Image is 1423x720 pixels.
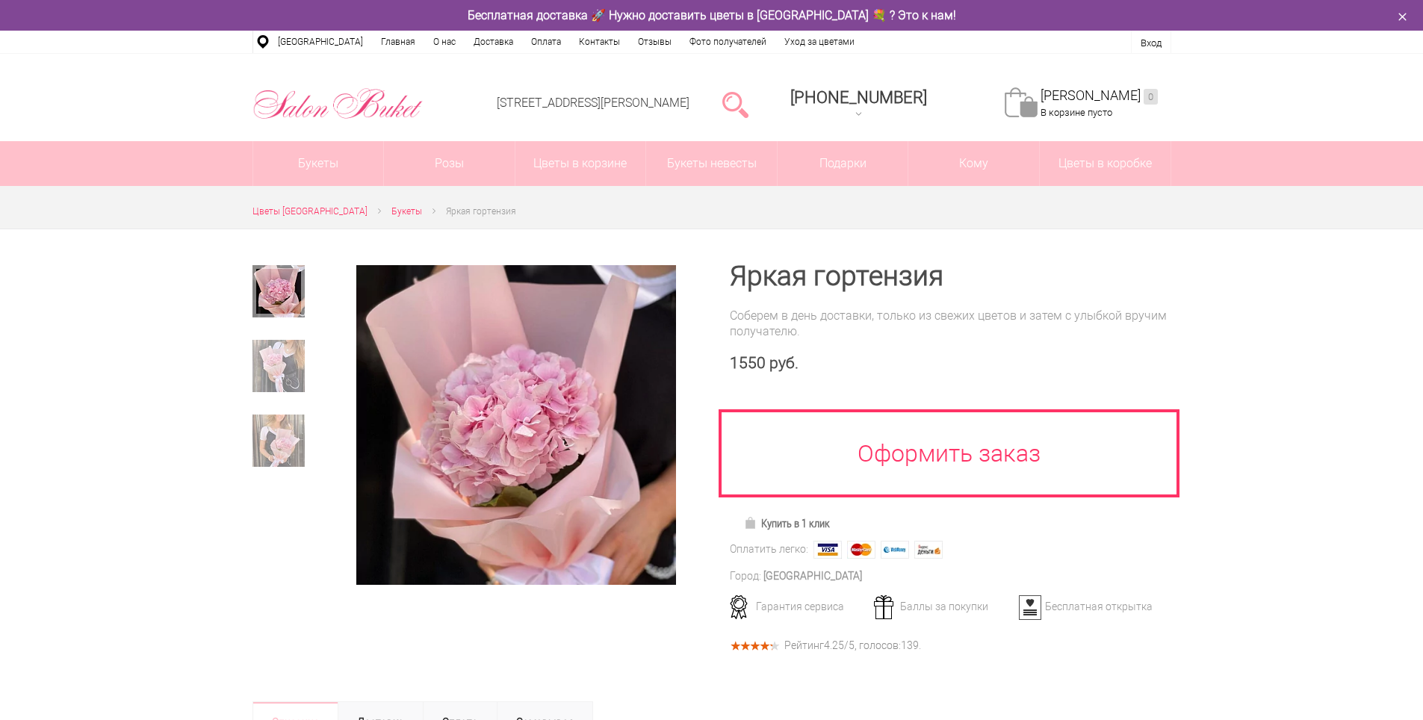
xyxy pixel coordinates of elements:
a: Доставка [465,31,522,53]
div: [GEOGRAPHIC_DATA] [763,568,862,584]
a: Букеты [253,141,384,186]
span: Цветы [GEOGRAPHIC_DATA] [252,206,368,217]
img: MasterCard [847,541,875,559]
span: [PHONE_NUMBER] [790,88,927,107]
span: Кому [908,141,1039,186]
img: Купить в 1 клик [744,517,761,529]
a: [GEOGRAPHIC_DATA] [269,31,372,53]
a: Оформить заказ [719,409,1180,497]
a: Букеты невесты [646,141,777,186]
span: 139 [901,639,919,651]
a: Цветы [GEOGRAPHIC_DATA] [252,204,368,220]
a: Уход за цветами [775,31,864,53]
a: Контакты [570,31,629,53]
img: Visa [813,541,842,559]
a: Главная [372,31,424,53]
a: Увеличить [339,265,694,584]
span: Яркая гортензия [446,206,516,217]
a: Вход [1141,37,1162,49]
a: Цветы в коробке [1040,141,1171,186]
img: Яркая гортензия [356,265,675,584]
span: Букеты [391,206,422,217]
div: 1550 руб. [730,354,1171,373]
img: Яндекс Деньги [914,541,943,559]
div: Рейтинг /5, голосов: . [784,642,921,650]
h1: Яркая гортензия [730,263,1171,290]
a: Розы [384,141,515,186]
span: В корзине пусто [1041,107,1112,118]
div: Оплатить легко: [730,541,808,557]
img: Webmoney [881,541,909,559]
a: Отзывы [629,31,681,53]
div: Баллы за покупки [869,600,1016,613]
a: [PERSON_NAME] [1041,87,1158,105]
a: Фото получателей [681,31,775,53]
ins: 0 [1144,89,1158,105]
div: Соберем в день доставки, только из свежих цветов и затем с улыбкой вручим получателю. [730,308,1171,339]
a: Букеты [391,204,422,220]
a: [STREET_ADDRESS][PERSON_NAME] [497,96,689,110]
a: Купить в 1 клик [737,513,837,534]
a: Оплата [522,31,570,53]
div: Город: [730,568,761,584]
a: О нас [424,31,465,53]
a: Цветы в корзине [515,141,646,186]
a: [PHONE_NUMBER] [781,83,936,125]
a: Подарки [778,141,908,186]
img: Цветы Нижний Новгород [252,84,424,123]
div: Бесплатная открытка [1014,600,1161,613]
span: 4.25 [824,639,844,651]
div: Бесплатная доставка 🚀 Нужно доставить цветы в [GEOGRAPHIC_DATA] 💐 ? Это к нам! [241,7,1182,23]
div: Гарантия сервиса [725,600,872,613]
